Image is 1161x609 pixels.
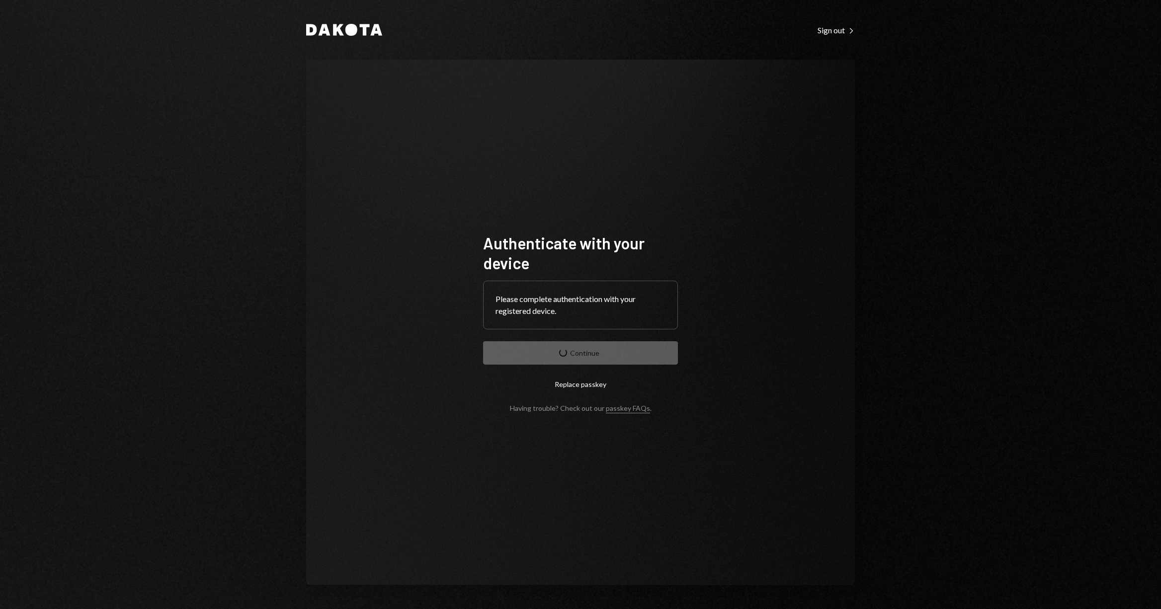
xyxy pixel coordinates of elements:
[510,404,652,412] div: Having trouble? Check out our .
[496,293,665,317] div: Please complete authentication with your registered device.
[483,373,678,396] button: Replace passkey
[483,233,678,273] h1: Authenticate with your device
[818,25,855,35] div: Sign out
[818,24,855,35] a: Sign out
[606,404,650,413] a: passkey FAQs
